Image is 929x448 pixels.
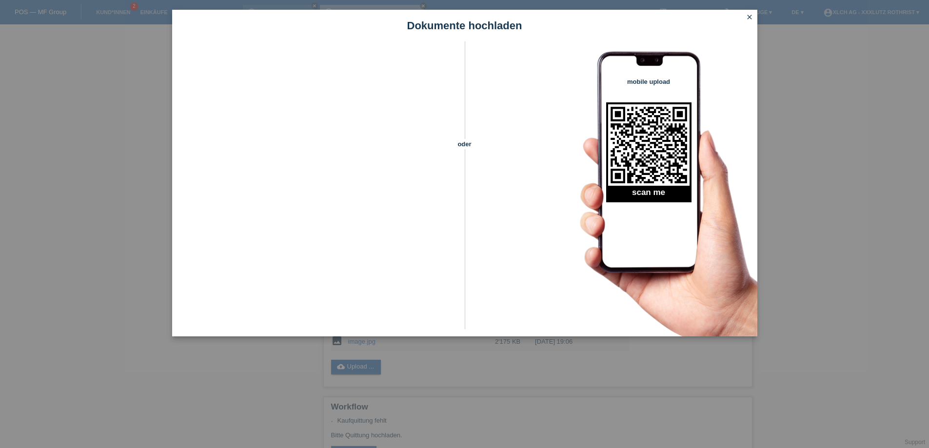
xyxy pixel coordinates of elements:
[746,13,753,21] i: close
[743,12,756,23] a: close
[606,188,692,202] h2: scan me
[187,66,448,310] iframe: Upload
[172,19,757,32] h1: Dokumente hochladen
[606,78,692,85] h4: mobile upload
[448,139,482,149] span: oder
